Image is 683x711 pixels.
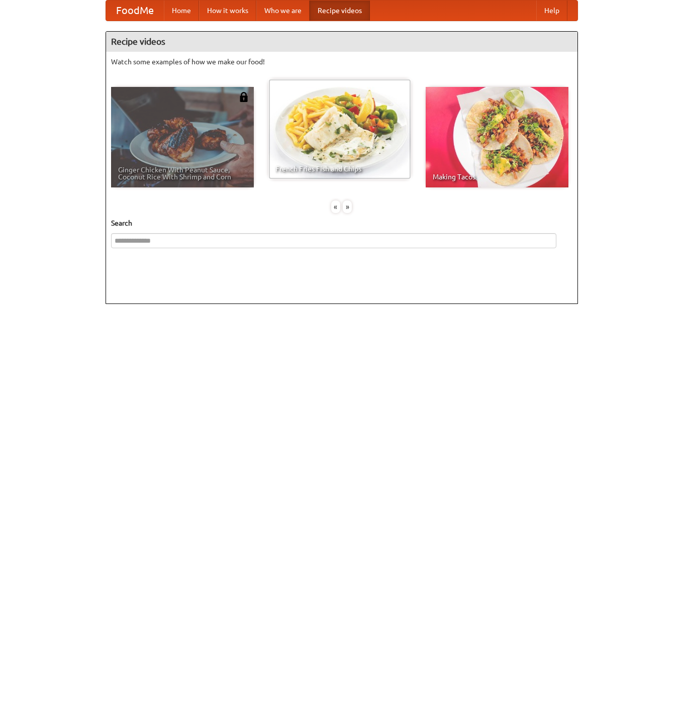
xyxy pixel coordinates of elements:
[426,87,568,187] a: Making Tacos
[106,1,164,21] a: FoodMe
[111,218,572,228] h5: Search
[164,1,199,21] a: Home
[433,173,561,180] span: Making Tacos
[199,1,256,21] a: How it works
[239,92,249,102] img: 483408.png
[106,32,577,52] h4: Recipe videos
[256,1,310,21] a: Who we are
[310,1,370,21] a: Recipe videos
[331,200,340,213] div: «
[536,1,567,21] a: Help
[268,79,411,179] a: French Fries Fish and Chips
[111,57,572,67] p: Watch some examples of how we make our food!
[343,200,352,213] div: »
[275,165,404,172] span: French Fries Fish and Chips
